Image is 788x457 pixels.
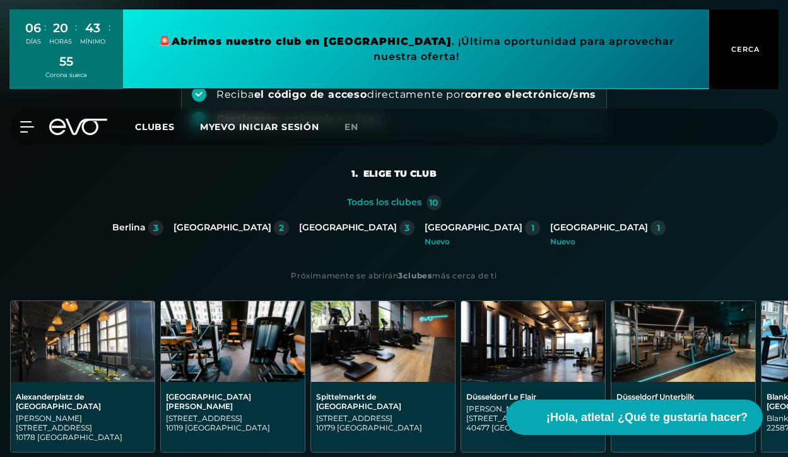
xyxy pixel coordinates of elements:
[135,121,175,133] font: Clubes
[550,237,575,246] font: Nuevo
[16,432,35,442] font: 10178
[461,301,605,382] img: Düsseldorf Le Flair
[337,423,422,432] font: [GEOGRAPHIC_DATA]
[550,222,648,233] font: [GEOGRAPHIC_DATA]
[45,71,87,78] font: Corona sueca
[491,423,577,432] font: [GEOGRAPHIC_DATA]
[166,423,183,432] font: 10119
[546,411,748,424] font: ¡Hola, atleta! ¿Qué te gustaría hacer?
[611,301,755,382] img: Düsseldorf Unterbilk
[135,121,200,133] a: Clubes
[466,392,536,401] font: Düsseldorf Le Flair
[731,45,760,54] font: CERCA
[166,392,251,411] font: [GEOGRAPHIC_DATA][PERSON_NAME]
[16,413,92,432] font: [PERSON_NAME][STREET_ADDRESS]
[425,222,522,233] font: [GEOGRAPHIC_DATA]
[425,237,450,246] font: Nuevo
[37,432,122,442] font: [GEOGRAPHIC_DATA]
[75,21,77,33] font: :
[429,197,438,208] font: 10
[173,222,271,233] font: [GEOGRAPHIC_DATA]
[466,423,490,432] font: 40477
[316,392,401,411] font: Spittelmarkt de [GEOGRAPHIC_DATA]
[11,301,155,382] img: Alexanderplatz de Berlín
[347,196,421,208] font: Todos los clubes
[299,222,397,233] font: [GEOGRAPHIC_DATA]
[311,301,455,382] img: Spittelmarkt de Berlín
[279,222,284,234] font: 2
[616,392,695,401] font: Düsseldorf Unterbilk
[709,9,779,89] button: CERCA
[16,392,101,411] font: Alexanderplatz de [GEOGRAPHIC_DATA]
[432,271,497,280] font: más cerca de ti
[344,120,373,134] a: en
[53,20,68,35] font: 20
[161,301,305,382] img: Berlín Rosenthaler Platz
[403,271,432,280] font: clubes
[59,54,73,69] font: 55
[404,222,409,234] font: 3
[291,271,398,280] font: Próximamente se abrirán
[344,121,358,133] font: en
[85,20,100,35] font: 43
[26,38,41,45] font: DÍAS
[200,121,319,133] a: MYEVO INICIAR SESIÓN
[80,38,105,45] font: MÍNIMO
[49,38,72,45] font: HORAS
[316,413,392,423] font: [STREET_ADDRESS]
[351,168,358,179] font: 1.
[657,222,660,234] font: 1
[44,21,46,33] font: :
[398,271,403,280] font: 3
[316,423,335,432] font: 10179
[166,413,242,423] font: [STREET_ADDRESS]
[153,222,158,234] font: 3
[363,168,437,179] font: Elige tu club
[109,21,110,33] font: :
[506,400,763,435] button: ¡Hola, atleta! ¿Qué te gustaría hacer?
[112,222,146,233] font: Berlina
[25,20,41,35] font: 06
[531,222,534,234] font: 1
[466,404,543,423] font: [PERSON_NAME][STREET_ADDRESS]
[185,423,270,432] font: [GEOGRAPHIC_DATA]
